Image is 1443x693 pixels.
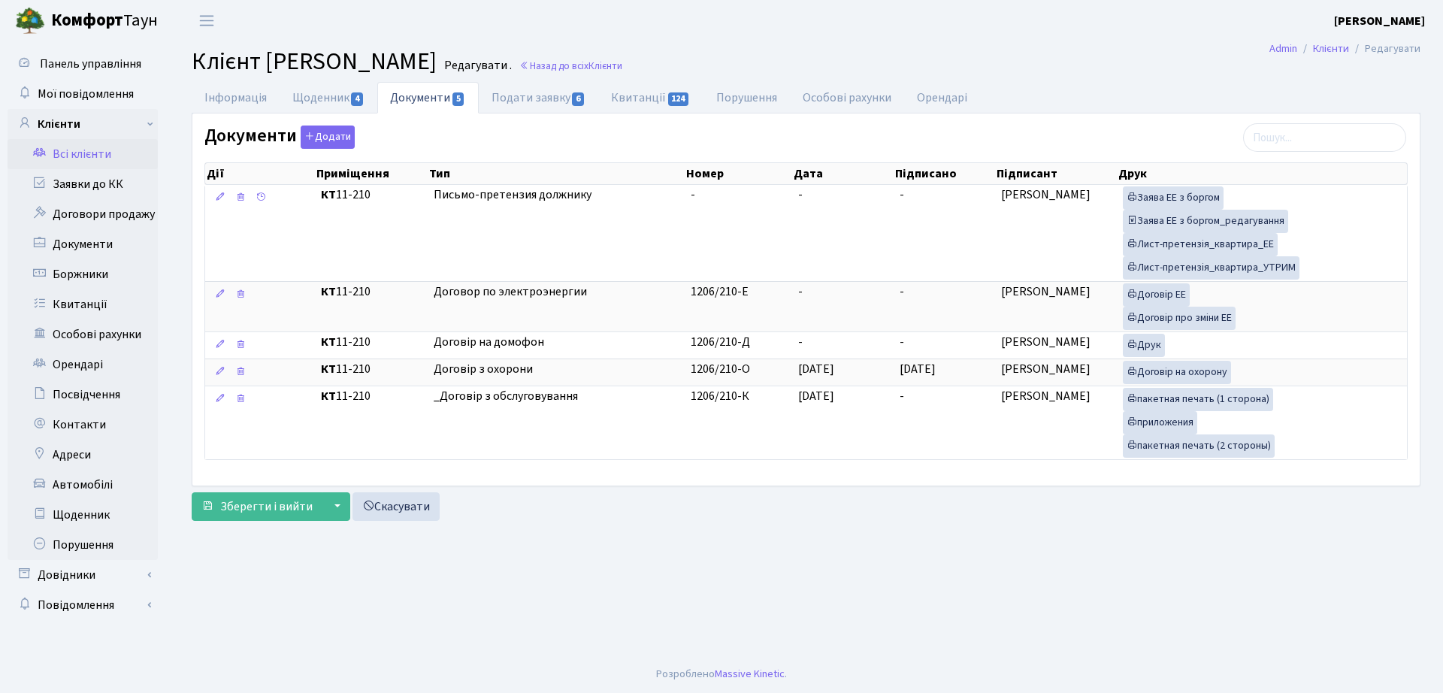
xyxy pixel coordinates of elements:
[434,283,679,301] span: Договор по электроэнергии
[668,92,689,106] span: 124
[691,186,695,203] span: -
[8,109,158,139] a: Клієнти
[792,163,894,184] th: Дата
[8,470,158,500] a: Автомобілі
[1349,41,1420,57] li: Редагувати
[1117,163,1407,184] th: Друк
[8,259,158,289] a: Боржники
[519,59,622,73] a: Назад до всіхКлієнти
[8,440,158,470] a: Адреси
[1123,283,1190,307] a: Договір ЕЕ
[8,139,158,169] a: Всі клієнти
[321,283,422,301] span: 11-210
[1123,334,1165,357] a: Друк
[321,361,336,377] b: КТ
[15,6,45,36] img: logo.png
[1123,411,1197,434] a: приложения
[1123,361,1231,384] a: Договір на охорону
[204,126,355,149] label: Документи
[297,123,355,150] a: Додати
[8,79,158,109] a: Мої повідомлення
[188,8,225,33] button: Переключити навігацію
[351,92,363,106] span: 4
[1334,12,1425,30] a: [PERSON_NAME]
[798,361,834,377] span: [DATE]
[900,361,936,377] span: [DATE]
[894,163,995,184] th: Підписано
[51,8,158,34] span: Таун
[1243,123,1406,152] input: Пошук...
[192,492,322,521] button: Зберегти і вийти
[205,163,315,184] th: Дії
[479,82,598,113] a: Подати заявку
[377,82,478,113] a: Документи
[798,388,834,404] span: [DATE]
[900,283,904,300] span: -
[8,289,158,319] a: Квитанції
[428,163,685,184] th: Тип
[8,169,158,199] a: Заявки до КК
[1334,13,1425,29] b: [PERSON_NAME]
[321,186,422,204] span: 11-210
[790,82,904,113] a: Особові рахунки
[434,334,679,351] span: Договір на домофон
[8,229,158,259] a: Документи
[685,163,792,184] th: Номер
[798,283,803,300] span: -
[691,361,750,377] span: 1206/210-О
[900,334,904,350] span: -
[301,126,355,149] button: Документи
[321,283,336,300] b: КТ
[8,380,158,410] a: Посвідчення
[8,590,158,620] a: Повідомлення
[1313,41,1349,56] a: Клієнти
[1123,233,1278,256] a: Лист-претензія_квартира_ЕЕ
[572,92,584,106] span: 6
[1001,334,1091,350] span: [PERSON_NAME]
[900,186,904,203] span: -
[588,59,622,73] span: Клієнти
[352,492,440,521] a: Скасувати
[1123,186,1224,210] a: Заява ЕЕ з боргом
[1001,388,1091,404] span: [PERSON_NAME]
[8,410,158,440] a: Контакти
[703,82,790,113] a: Порушення
[441,59,512,73] small: Редагувати .
[8,49,158,79] a: Панель управління
[321,186,336,203] b: КТ
[1123,307,1236,330] a: Договір про зміни ЕЕ
[691,334,750,350] span: 1206/210-Д
[1123,388,1273,411] a: пакетная печать (1 сторона)
[8,350,158,380] a: Орендарі
[904,82,980,113] a: Орендарі
[38,86,134,102] span: Мої повідомлення
[8,530,158,560] a: Порушення
[1247,33,1443,65] nav: breadcrumb
[1269,41,1297,56] a: Admin
[434,186,679,204] span: Письмо-претензия должнику
[452,92,464,106] span: 5
[1123,434,1275,458] a: пакетная печать (2 стороны)
[51,8,123,32] b: Комфорт
[321,388,336,404] b: КТ
[321,361,422,378] span: 11-210
[192,82,280,113] a: Інформація
[280,82,377,113] a: Щоденник
[8,560,158,590] a: Довідники
[1123,256,1299,280] a: Лист-претензія_квартира_УТРИМ
[321,334,336,350] b: КТ
[691,388,749,404] span: 1206/210-К
[1001,283,1091,300] span: [PERSON_NAME]
[40,56,141,72] span: Панель управління
[598,82,703,113] a: Квитанції
[715,666,785,682] a: Massive Kinetic
[900,388,904,404] span: -
[315,163,428,184] th: Приміщення
[8,500,158,530] a: Щоденник
[1001,186,1091,203] span: [PERSON_NAME]
[8,199,158,229] a: Договори продажу
[798,186,803,203] span: -
[434,361,679,378] span: Договір з охорони
[1001,361,1091,377] span: [PERSON_NAME]
[321,334,422,351] span: 11-210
